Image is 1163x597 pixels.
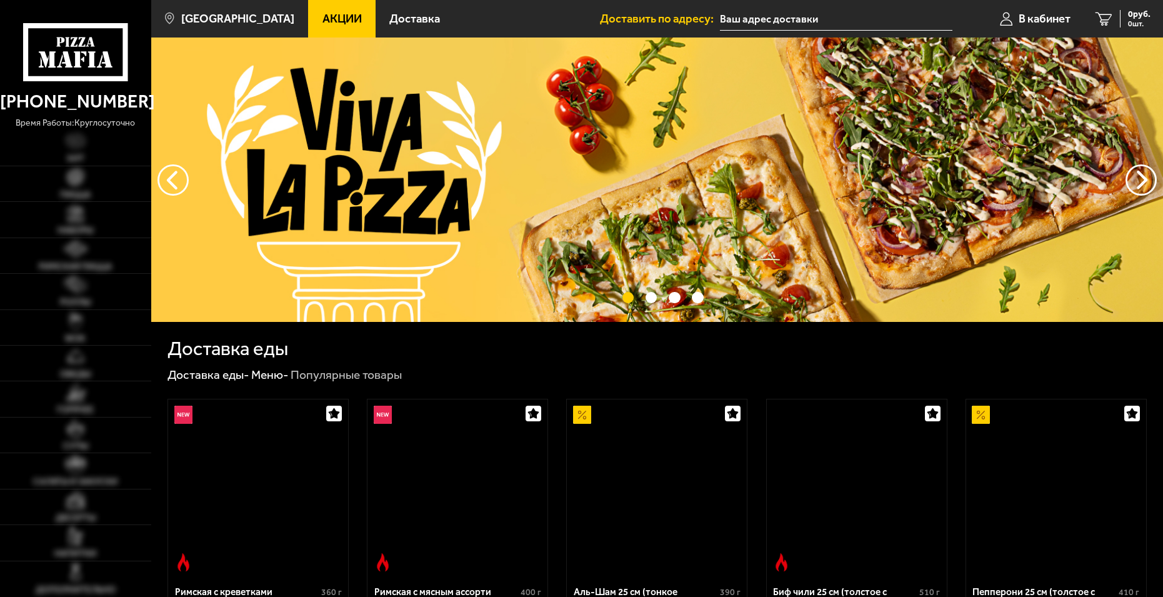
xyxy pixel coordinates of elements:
div: Популярные товары [291,367,402,383]
img: Острое блюдо [772,553,791,571]
span: 0 шт. [1128,20,1151,28]
a: Меню- [251,368,289,382]
img: Острое блюдо [174,553,192,571]
span: Десерты [56,514,96,523]
a: Острое блюдоБиф чили 25 см (толстое с сыром) [767,399,947,577]
span: Супы [63,442,88,451]
span: В кабинет [1019,13,1071,25]
span: Римская пицца [39,263,112,271]
img: Акционный [972,406,990,424]
button: точки переключения [646,292,657,304]
button: точки переключения [622,292,634,304]
a: АкционныйАль-Шам 25 см (тонкое тесто) [567,399,747,577]
a: Доставка еды- [167,368,249,382]
img: Острое блюдо [374,553,392,571]
input: Ваш адрес доставки [720,8,952,31]
a: АкционныйПепперони 25 см (толстое с сыром) [966,399,1146,577]
span: Доставить по адресу: [600,13,720,25]
span: Напитки [54,549,96,558]
span: [GEOGRAPHIC_DATA] [181,13,294,25]
a: НовинкаОстрое блюдоРимская с мясным ассорти [367,399,547,577]
img: Новинка [174,406,192,424]
span: Хит [67,154,84,163]
button: точки переключения [669,292,681,304]
span: Пицца [60,191,91,199]
span: 0 руб. [1128,10,1151,19]
span: Доставка [389,13,440,25]
h1: Доставка еды [167,339,288,358]
span: Горячее [57,406,94,414]
button: точки переключения [692,292,704,304]
img: Новинка [374,406,392,424]
button: следующий [157,164,189,196]
span: Обеды [60,370,91,379]
span: WOK [65,334,86,343]
span: Акции [322,13,362,25]
span: Роллы [60,298,91,307]
span: Дополнительно [36,586,116,594]
span: Наборы [57,226,93,235]
button: предыдущий [1126,164,1157,196]
span: Салаты и закуски [33,478,117,486]
a: НовинкаОстрое блюдоРимская с креветками [168,399,348,577]
img: Акционный [573,406,591,424]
